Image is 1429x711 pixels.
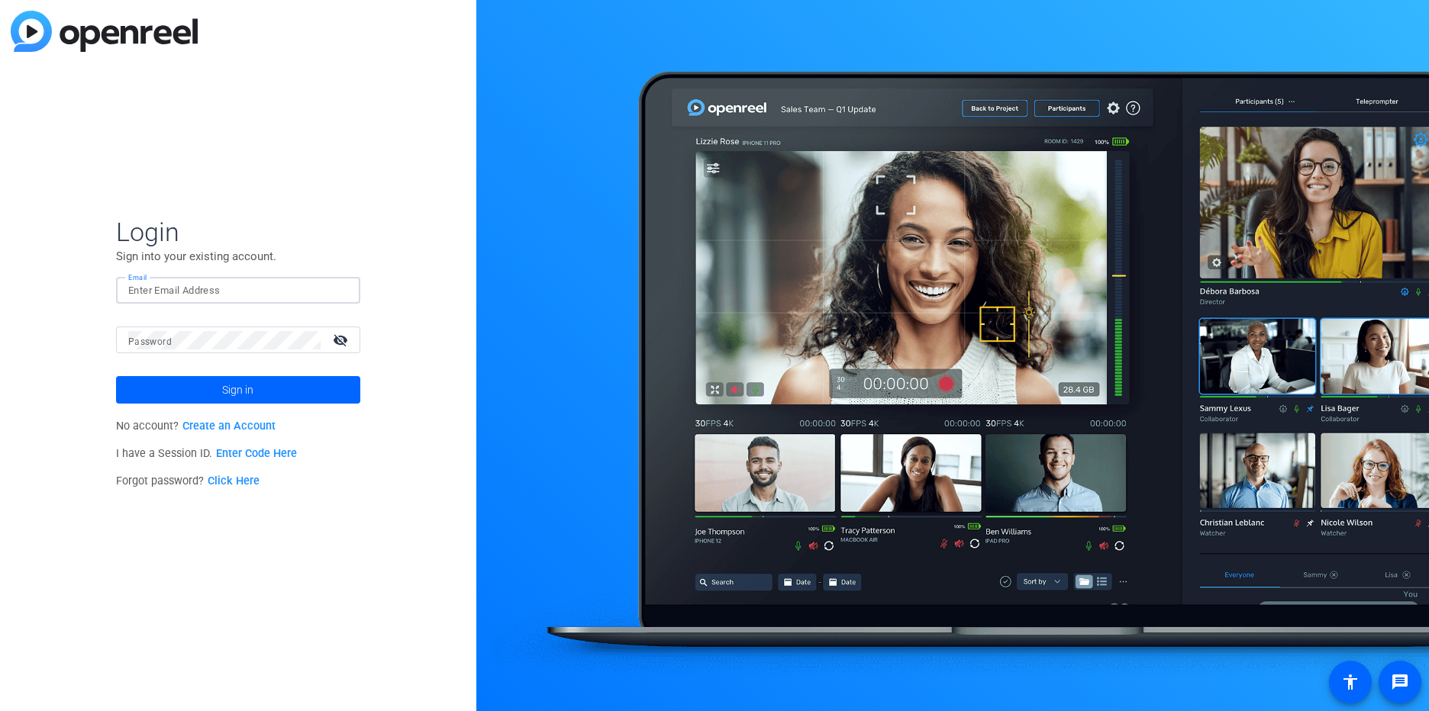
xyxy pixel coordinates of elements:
[116,475,260,487] span: Forgot password?
[1341,673,1360,691] mat-icon: accessibility
[11,11,198,52] img: blue-gradient.svg
[208,475,260,487] a: Click Here
[116,376,360,404] button: Sign in
[116,447,297,460] span: I have a Session ID.
[128,336,172,347] mat-label: Password
[116,420,276,433] span: No account?
[182,420,276,433] a: Create an Account
[128,273,147,282] mat-label: Email
[116,216,360,248] span: Login
[128,282,348,300] input: Enter Email Address
[222,371,253,409] span: Sign in
[116,248,360,265] p: Sign into your existing account.
[216,447,297,460] a: Enter Code Here
[324,329,360,351] mat-icon: visibility_off
[1391,673,1409,691] mat-icon: message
